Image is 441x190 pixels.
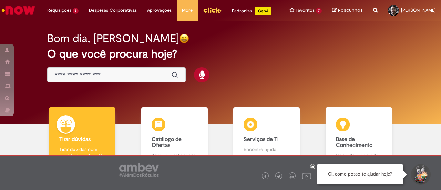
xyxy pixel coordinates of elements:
span: More [182,7,193,14]
div: Padroniza [232,7,271,15]
span: 7 [316,8,322,14]
p: Tirar dúvidas com Lupi Assist e Gen Ai [59,146,105,160]
span: 3 [73,8,79,14]
span: Aprovações [147,7,172,14]
span: Rascunhos [338,7,363,13]
h2: Bom dia, [PERSON_NAME] [47,32,179,44]
button: Iniciar Conversa de Suporte [410,164,431,185]
img: logo_footer_youtube.png [302,171,311,180]
p: +GenAi [255,7,271,15]
p: Abra uma solicitação [152,152,197,159]
a: Tirar dúvidas Tirar dúvidas com Lupi Assist e Gen Ai [36,107,129,167]
img: happy-face.png [179,33,189,43]
span: Requisições [47,7,71,14]
img: logo_footer_ambev_rotulo_gray.png [119,163,159,177]
p: Encontre ajuda [244,146,289,153]
a: Catálogo de Ofertas Abra uma solicitação [129,107,221,167]
span: Favoritos [296,7,315,14]
b: Base de Conhecimento [336,136,372,149]
img: logo_footer_twitter.png [277,175,280,178]
div: Oi, como posso te ajudar hoje? [317,164,403,184]
img: ServiceNow [1,3,36,17]
a: Base de Conhecimento Consulte e aprenda [313,107,405,167]
img: logo_footer_facebook.png [264,175,267,178]
span: Despesas Corporativas [89,7,137,14]
b: Serviços de TI [244,136,279,143]
p: Consulte e aprenda [336,152,382,159]
b: Tirar dúvidas [59,136,91,143]
img: logo_footer_linkedin.png [290,174,294,179]
a: Rascunhos [332,7,363,14]
a: Serviços de TI Encontre ajuda [220,107,313,167]
span: [PERSON_NAME] [401,7,436,13]
h2: O que você procura hoje? [47,48,393,60]
b: Catálogo de Ofertas [152,136,182,149]
img: click_logo_yellow_360x200.png [203,5,222,15]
